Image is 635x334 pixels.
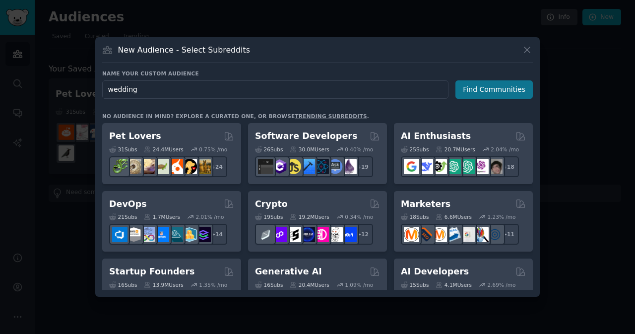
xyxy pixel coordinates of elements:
h3: New Audience - Select Subreddits [118,45,250,55]
div: 19.2M Users [290,213,329,220]
img: turtle [154,159,169,174]
img: cockatiel [168,159,183,174]
img: MarketingResearch [473,227,489,242]
img: AskComputerScience [327,159,343,174]
img: CryptoNews [327,227,343,242]
img: 0xPolygon [272,227,287,242]
img: software [258,159,273,174]
img: DevOpsLinks [154,227,169,242]
img: ballpython [126,159,141,174]
div: 20.7M Users [436,146,475,153]
div: 0.34 % /mo [345,213,373,220]
img: elixir [341,159,357,174]
img: learnjavascript [286,159,301,174]
div: 2.69 % /mo [488,281,516,288]
h2: DevOps [109,198,147,210]
div: 1.35 % /mo [199,281,227,288]
h2: Pet Lovers [109,130,161,142]
div: 30.0M Users [290,146,329,153]
a: trending subreddits [295,113,367,119]
img: chatgpt_prompts_ [459,159,475,174]
div: 2.04 % /mo [491,146,519,153]
img: AItoolsCatalog [432,159,447,174]
div: 19 Sub s [255,213,283,220]
img: reactnative [314,159,329,174]
img: ArtificalIntelligence [487,159,503,174]
img: OnlineMarketing [487,227,503,242]
img: AWS_Certified_Experts [126,227,141,242]
img: ethstaker [286,227,301,242]
h2: Crypto [255,198,288,210]
div: + 18 [498,156,519,177]
div: 21 Sub s [109,213,137,220]
div: 31 Sub s [109,146,137,153]
img: OpenAIDev [473,159,489,174]
h2: AI Developers [401,266,469,278]
button: Find Communities [455,80,533,99]
img: PetAdvice [182,159,197,174]
img: csharp [272,159,287,174]
h2: Generative AI [255,266,322,278]
img: Docker_DevOps [140,227,155,242]
div: 13.9M Users [144,281,183,288]
img: AskMarketing [432,227,447,242]
div: + 11 [498,224,519,245]
img: content_marketing [404,227,419,242]
img: defiblockchain [314,227,329,242]
img: herpetology [112,159,127,174]
div: 25 Sub s [401,146,429,153]
h2: Software Developers [255,130,357,142]
img: web3 [300,227,315,242]
div: 2.01 % /mo [196,213,224,220]
img: ethfinance [258,227,273,242]
div: + 24 [206,156,227,177]
div: 1.23 % /mo [488,213,516,220]
div: 1.7M Users [144,213,180,220]
img: PlatformEngineers [195,227,211,242]
div: 20.4M Users [290,281,329,288]
h2: Startup Founders [109,266,194,278]
img: dogbreed [195,159,211,174]
img: leopardgeckos [140,159,155,174]
div: + 12 [352,224,373,245]
h3: Name your custom audience [102,70,533,77]
img: aws_cdk [182,227,197,242]
img: defi_ [341,227,357,242]
div: 16 Sub s [255,281,283,288]
img: chatgpt_promptDesign [445,159,461,174]
img: googleads [459,227,475,242]
img: iOSProgramming [300,159,315,174]
div: 15 Sub s [401,281,429,288]
h2: Marketers [401,198,450,210]
div: + 19 [352,156,373,177]
img: azuredevops [112,227,127,242]
div: 24.4M Users [144,146,183,153]
img: platformengineering [168,227,183,242]
div: 4.1M Users [436,281,472,288]
h2: AI Enthusiasts [401,130,471,142]
div: 16 Sub s [109,281,137,288]
img: GoogleGeminiAI [404,159,419,174]
div: 0.75 % /mo [199,146,227,153]
div: 0.40 % /mo [345,146,373,153]
div: 1.09 % /mo [345,281,373,288]
div: 18 Sub s [401,213,429,220]
img: DeepSeek [418,159,433,174]
div: 6.6M Users [436,213,472,220]
img: Emailmarketing [445,227,461,242]
input: Pick a short name, like "Digital Marketers" or "Movie-Goers" [102,80,448,99]
div: + 14 [206,224,227,245]
div: No audience in mind? Explore a curated one, or browse . [102,113,369,120]
div: 26 Sub s [255,146,283,153]
img: bigseo [418,227,433,242]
